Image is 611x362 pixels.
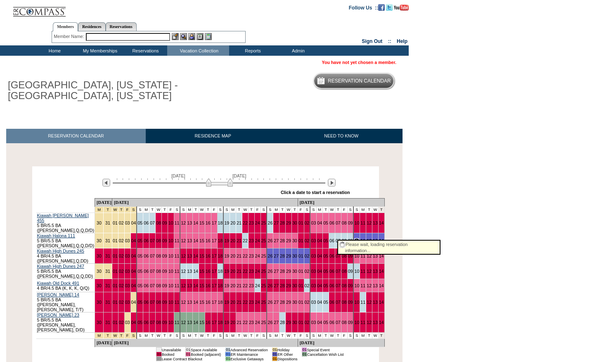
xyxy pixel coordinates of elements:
[97,300,102,305] a: 30
[97,283,102,288] a: 30
[137,238,142,243] a: 05
[137,253,142,258] a: 05
[144,269,149,274] a: 06
[311,300,316,305] a: 03
[286,238,291,243] a: 29
[317,220,322,225] a: 04
[360,220,365,225] a: 11
[230,300,235,305] a: 20
[237,238,242,243] a: 21
[193,253,198,258] a: 14
[274,300,279,305] a: 27
[339,241,346,248] img: spinner.gif
[156,269,161,274] a: 08
[378,5,385,9] a: Become our fan on Facebook
[137,283,142,288] a: 05
[229,45,275,56] td: Reports
[230,269,235,274] a: 20
[150,253,155,258] a: 07
[212,269,217,274] a: 17
[261,238,266,243] a: 25
[206,238,211,243] a: 16
[162,283,167,288] a: 09
[323,269,328,274] a: 05
[199,269,204,274] a: 15
[144,220,149,225] a: 06
[125,283,130,288] a: 03
[274,269,279,274] a: 27
[193,220,198,225] a: 14
[37,264,84,269] a: Kiawah High Dunes 247
[336,269,341,274] a: 07
[187,300,192,305] a: 13
[305,220,310,225] a: 02
[113,283,118,288] a: 01
[317,253,322,258] a: 04
[125,238,130,243] a: 03
[362,38,382,44] a: Sign Out
[249,238,254,243] a: 23
[218,283,223,288] a: 18
[193,269,198,274] a: 14
[243,300,248,305] a: 22
[280,283,285,288] a: 28
[360,238,365,243] a: 11
[268,238,272,243] a: 26
[156,253,161,258] a: 08
[113,253,118,258] a: 01
[379,238,384,243] a: 14
[230,220,235,225] a: 20
[146,129,280,143] a: RESIDENCE MAP
[37,213,89,223] a: Kiawah [PERSON_NAME] 455
[280,253,285,258] a: 28
[180,33,187,40] img: View
[218,300,223,305] a: 18
[187,269,192,274] a: 13
[162,300,167,305] a: 09
[162,253,167,258] a: 09
[367,283,372,288] a: 12
[212,238,217,243] a: 17
[131,269,136,274] a: 04
[37,281,79,286] a: Kiawah Old Dock 491
[311,220,316,225] a: 03
[336,220,341,225] a: 07
[187,220,192,225] a: 13
[237,253,242,258] a: 21
[105,220,110,225] a: 31
[367,253,372,258] a: 12
[298,300,303,305] a: 01
[394,5,409,9] a: Subscribe to our YouTube Channel
[206,283,211,288] a: 16
[328,179,336,187] img: Next
[249,283,254,288] a: 23
[125,300,130,305] a: 03
[206,220,211,225] a: 16
[336,238,341,243] a: 07
[199,283,204,288] a: 15
[298,220,303,225] a: 01
[156,283,161,288] a: 08
[268,253,272,258] a: 26
[328,78,391,84] h5: Reservation Calendar
[105,300,110,305] a: 31
[394,5,409,11] img: Subscribe to our YouTube Channel
[113,220,118,225] a: 01
[106,22,137,31] a: Reservations
[342,283,347,288] a: 08
[224,283,229,288] a: 19
[275,45,320,56] td: Admin
[249,253,254,258] a: 23
[317,238,322,243] a: 04
[367,269,372,274] a: 12
[125,253,130,258] a: 03
[354,220,359,225] a: 10
[373,269,378,274] a: 13
[379,220,384,225] a: 14
[286,283,291,288] a: 29
[168,283,173,288] a: 10
[119,283,124,288] a: 02
[298,253,303,258] a: 01
[137,300,142,305] a: 05
[199,300,204,305] a: 15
